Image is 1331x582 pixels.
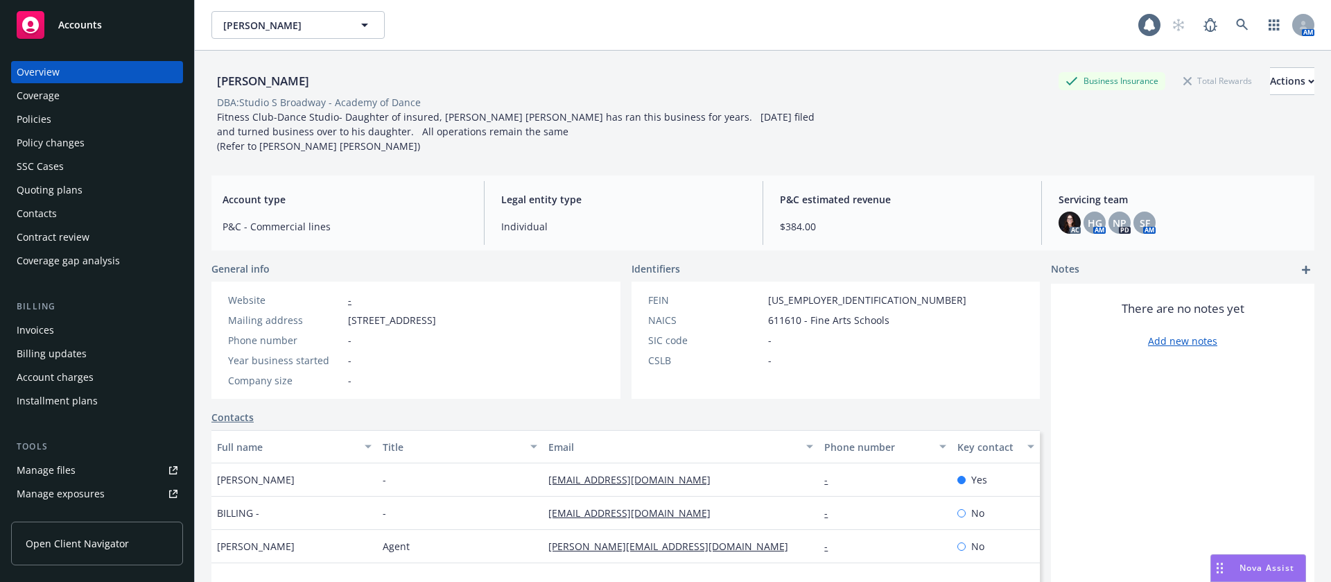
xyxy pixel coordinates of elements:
span: Open Client Navigator [26,536,129,551]
div: Company size [228,373,342,388]
a: SSC Cases [11,155,183,178]
span: Servicing team [1059,192,1303,207]
span: [PERSON_NAME] [217,539,295,554]
span: Notes [1051,262,1079,278]
span: Individual [501,219,746,234]
div: Account charges [17,366,94,388]
span: - [768,353,772,368]
a: Start snowing [1165,11,1192,39]
div: Coverage [17,85,60,107]
span: $384.00 [780,219,1025,234]
button: Full name [211,430,377,463]
button: [PERSON_NAME] [211,11,385,39]
span: Accounts [58,19,102,31]
button: Title [377,430,543,463]
div: SIC code [648,333,763,348]
span: - [348,353,351,368]
a: Search [1228,11,1256,39]
a: [PERSON_NAME][EMAIL_ADDRESS][DOMAIN_NAME] [548,540,799,553]
div: Overview [17,61,60,83]
span: P&C estimated revenue [780,192,1025,207]
span: Legal entity type [501,192,746,207]
div: Drag to move [1211,555,1228,581]
span: There are no notes yet [1122,300,1244,317]
a: Coverage gap analysis [11,250,183,272]
span: - [768,333,772,348]
span: [PERSON_NAME] [217,472,295,487]
a: [EMAIL_ADDRESS][DOMAIN_NAME] [548,473,722,486]
span: General info [211,262,270,276]
a: Quoting plans [11,179,183,201]
div: Manage files [17,459,76,481]
div: Actions [1270,68,1314,94]
a: Report a Bug [1197,11,1224,39]
a: [EMAIL_ADDRESS][DOMAIN_NAME] [548,506,722,520]
a: - [824,506,839,520]
div: [PERSON_NAME] [211,72,315,90]
div: Key contact [957,440,1019,454]
a: Switch app [1260,11,1288,39]
div: Full name [217,440,356,454]
span: [PERSON_NAME] [223,18,343,33]
span: Account type [223,192,467,207]
span: - [383,506,386,520]
span: - [383,472,386,487]
div: Phone number [228,333,342,348]
button: Phone number [819,430,951,463]
span: Fitness Club-Dance Studio- Daughter of insured, [PERSON_NAME] [PERSON_NAME] has ran this business... [217,110,817,153]
div: Contacts [17,203,57,225]
span: SF [1140,216,1150,230]
div: CSLB [648,353,763,368]
div: Phone number [824,440,930,454]
div: Email [548,440,798,454]
span: [US_EMPLOYER_IDENTIFICATION_NUMBER] [768,293,966,307]
span: BILLING - [217,506,259,520]
div: Billing updates [17,343,87,365]
a: Contract review [11,226,183,248]
div: Manage exposures [17,483,105,505]
button: Email [543,430,819,463]
a: Accounts [11,6,183,44]
a: add [1298,262,1314,278]
button: Actions [1270,67,1314,95]
a: Overview [11,61,183,83]
span: [STREET_ADDRESS] [348,313,436,327]
a: Add new notes [1148,334,1217,348]
span: NP [1113,216,1126,230]
a: Contacts [211,410,254,425]
div: Billing [11,300,183,314]
span: No [971,539,984,554]
div: Manage certificates [17,506,107,529]
span: - [348,333,351,348]
span: Identifiers [632,262,680,276]
div: Mailing address [228,313,342,327]
div: Title [383,440,522,454]
a: Manage certificates [11,506,183,529]
div: Invoices [17,319,54,341]
button: Key contact [952,430,1040,463]
a: Account charges [11,366,183,388]
span: P&C - Commercial lines [223,219,467,234]
img: photo [1059,212,1081,234]
a: Coverage [11,85,183,107]
a: Invoices [11,319,183,341]
div: Tools [11,440,183,454]
span: HG [1088,216,1102,230]
div: Policies [17,108,51,130]
a: Manage exposures [11,483,183,505]
div: Website [228,293,342,307]
a: Billing updates [11,343,183,365]
span: No [971,506,984,520]
a: Manage files [11,459,183,481]
div: Installment plans [17,390,98,412]
a: Contacts [11,203,183,225]
span: Agent [383,539,410,554]
a: Policy changes [11,132,183,154]
div: FEIN [648,293,763,307]
a: - [348,293,351,307]
a: Policies [11,108,183,130]
span: 611610 - Fine Arts Schools [768,313,889,327]
div: SSC Cases [17,155,64,178]
div: Contract review [17,226,89,248]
